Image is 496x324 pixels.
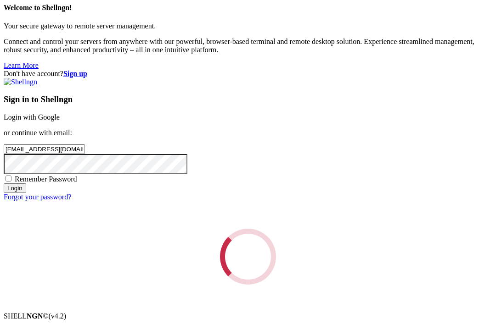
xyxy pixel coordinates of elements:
[4,4,492,12] h4: Welcome to Shellngn!
[4,129,492,137] p: or continue with email:
[4,144,85,154] input: Email address
[4,70,492,78] div: Don't have account?
[4,312,66,320] span: SHELL ©
[63,70,87,77] a: Sign up
[4,183,26,193] input: Login
[49,312,67,320] span: 4.2.0
[4,113,60,121] a: Login with Google
[4,94,492,104] h3: Sign in to Shellngn
[4,38,492,54] p: Connect and control your servers from anywhere with our powerful, browser-based terminal and remo...
[4,61,39,69] a: Learn More
[27,312,43,320] b: NGN
[6,176,11,181] input: Remember Password
[4,22,492,30] p: Your secure gateway to remote server management.
[4,78,37,86] img: Shellngn
[15,175,77,183] span: Remember Password
[209,218,287,296] div: Loading...
[4,193,71,201] a: Forgot your password?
